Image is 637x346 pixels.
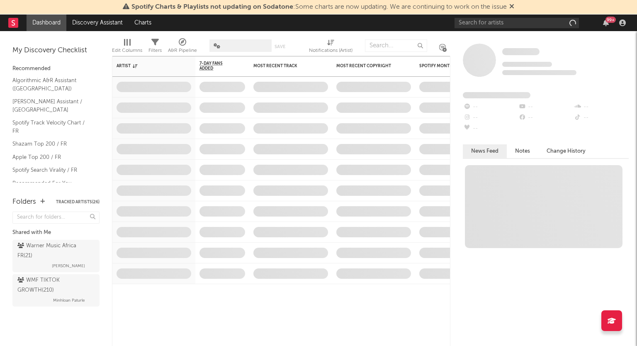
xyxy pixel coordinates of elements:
[131,4,293,10] span: Spotify Charts & Playlists not updating on Sodatone
[12,139,91,149] a: Shazam Top 200 / FR
[518,112,573,123] div: --
[574,112,629,123] div: --
[12,46,100,56] div: My Discovery Checklist
[12,76,91,93] a: Algorithmic A&R Assistant ([GEOGRAPHIC_DATA])
[605,17,616,23] div: 99 +
[455,18,579,28] input: Search for artists
[253,63,316,68] div: Most Recent Track
[309,35,353,59] div: Notifications (Artist)
[463,123,518,134] div: --
[12,166,91,175] a: Spotify Search Virality / FR
[538,144,594,158] button: Change History
[603,19,609,26] button: 99+
[66,15,129,31] a: Discovery Assistant
[168,46,197,56] div: A&R Pipeline
[12,64,100,74] div: Recommended
[52,261,85,271] span: [PERSON_NAME]
[502,70,576,75] span: 0 fans last week
[12,212,100,224] input: Search for folders...
[12,197,36,207] div: Folders
[574,102,629,112] div: --
[129,15,157,31] a: Charts
[112,35,142,59] div: Edit Columns
[131,4,507,10] span: : Some charts are now updating. We are continuing to work on the issue
[12,274,100,307] a: WMF TIKTOK GROWTH(210)Minhloan Paturle
[117,63,179,68] div: Artist
[199,61,233,71] span: 7-Day Fans Added
[12,153,91,162] a: Apple Top 200 / FR
[419,63,481,68] div: Spotify Monthly Listeners
[17,275,92,295] div: WMF TIKTOK GROWTH ( 210 )
[463,92,530,98] span: Fans Added by Platform
[27,15,66,31] a: Dashboard
[502,48,540,56] a: Some Artist
[502,48,540,55] span: Some Artist
[336,63,399,68] div: Most Recent Copyright
[502,62,552,67] span: Tracking Since: [DATE]
[463,144,507,158] button: News Feed
[17,241,92,261] div: Warner Music Africa FR ( 21 )
[507,144,538,158] button: Notes
[309,46,353,56] div: Notifications (Artist)
[53,295,85,305] span: Minhloan Paturle
[12,118,91,135] a: Spotify Track Velocity Chart / FR
[12,240,100,272] a: Warner Music Africa FR(21)[PERSON_NAME]
[148,46,162,56] div: Filters
[56,200,100,204] button: Tracked Artists(26)
[12,228,100,238] div: Shared with Me
[112,46,142,56] div: Edit Columns
[168,35,197,59] div: A&R Pipeline
[518,102,573,112] div: --
[365,39,427,52] input: Search...
[148,35,162,59] div: Filters
[463,112,518,123] div: --
[275,44,285,49] button: Save
[463,102,518,112] div: --
[12,97,91,114] a: [PERSON_NAME] Assistant / [GEOGRAPHIC_DATA]
[509,4,514,10] span: Dismiss
[12,179,91,188] a: Recommended For You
